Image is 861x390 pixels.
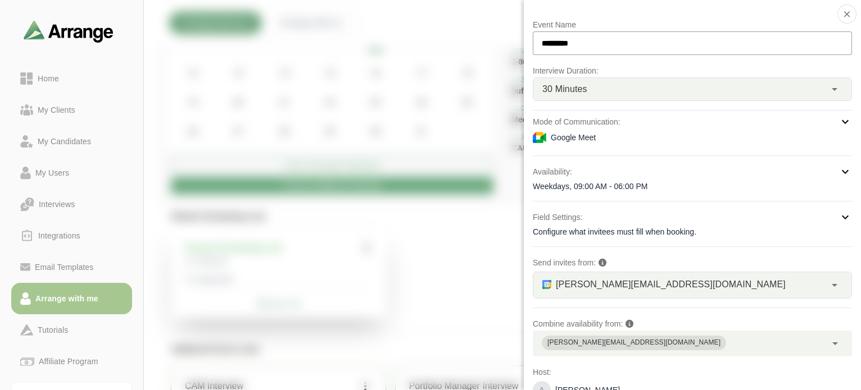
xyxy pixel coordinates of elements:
[11,314,132,346] a: Tutorials
[533,131,546,144] img: Meeting Mode Icon
[11,346,132,377] a: Affiliate Program
[33,323,72,337] div: Tutorials
[30,260,98,274] div: Email Templates
[11,126,132,157] a: My Candidates
[533,131,852,144] div: Google Meet
[533,210,583,224] p: Field Settings:
[11,220,132,251] a: Integrations
[533,226,852,237] div: Configure what invitees must fill when booking.
[24,20,114,42] img: arrangeai-name-small-logo.4d2b8aee.svg
[533,165,572,178] p: Availability:
[31,166,74,180] div: My Users
[11,189,132,220] a: Interviews
[533,365,852,379] p: Host:
[533,317,852,331] p: Combine availability from:
[11,251,132,283] a: Email Templates
[11,157,132,189] a: My Users
[11,94,132,126] a: My Clients
[533,64,852,77] p: Interview Duration:
[34,198,79,211] div: Interviews
[33,135,96,148] div: My Candidates
[11,63,132,94] a: Home
[533,18,852,31] p: Event Name
[11,283,132,314] a: Arrange with me
[34,355,102,368] div: Affiliate Program
[556,277,786,292] span: [PERSON_NAME][EMAIL_ADDRESS][DOMAIN_NAME]
[533,181,852,192] div: Weekdays, 09:00 AM - 06:00 PM
[542,280,551,289] img: GOOGLE
[31,292,103,305] div: Arrange with me
[33,72,64,85] div: Home
[533,256,852,269] p: Send invites from:
[547,337,720,348] div: [PERSON_NAME][EMAIL_ADDRESS][DOMAIN_NAME]
[542,82,587,97] span: 30 Minutes
[533,115,620,129] p: Mode of Communication:
[34,229,85,242] div: Integrations
[33,103,80,117] div: My Clients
